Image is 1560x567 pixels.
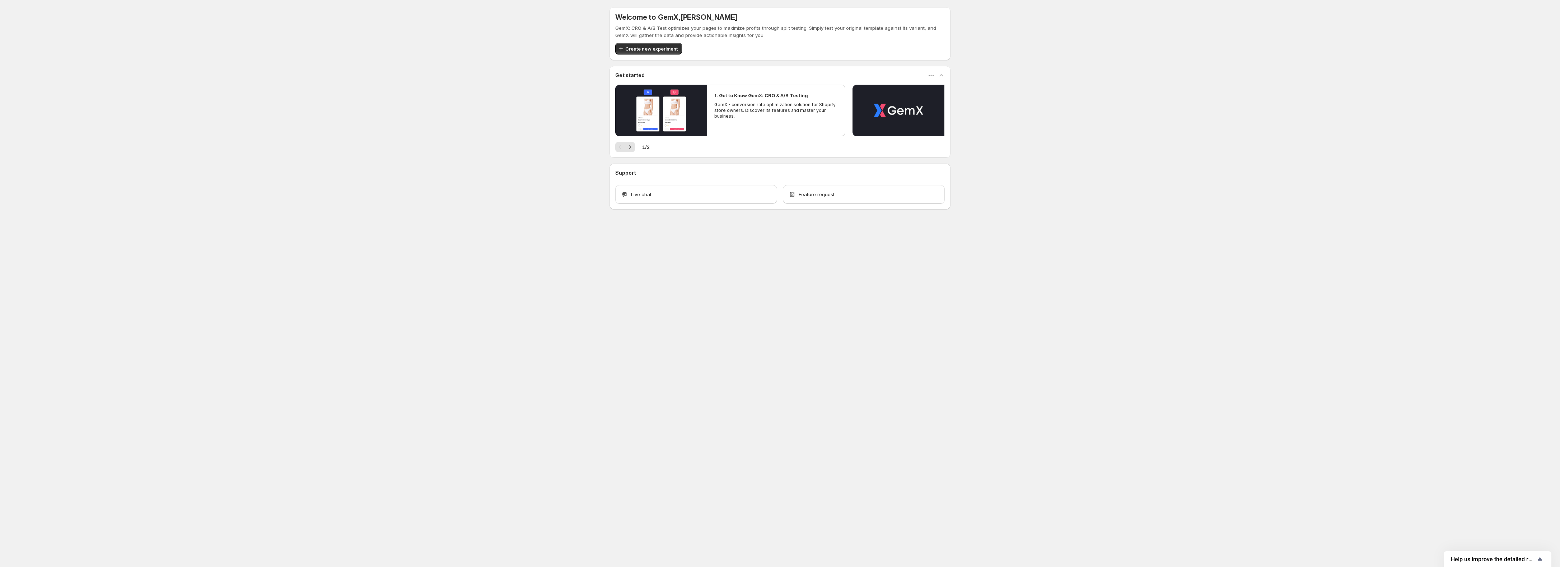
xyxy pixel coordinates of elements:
[615,24,945,39] p: GemX: CRO & A/B Test optimizes your pages to maximize profits through split testing. Simply test ...
[799,191,835,198] span: Feature request
[714,102,838,119] p: GemX - conversion rate optimization solution for Shopify store owners. Discover its features and ...
[615,85,707,136] button: Play video
[625,45,678,52] span: Create new experiment
[615,43,682,55] button: Create new experiment
[714,92,808,99] h2: 1. Get to Know GemX: CRO & A/B Testing
[615,169,636,176] h3: Support
[853,85,944,136] button: Play video
[1451,556,1536,563] span: Help us improve the detailed report for A/B campaigns
[615,13,737,22] h5: Welcome to GemX
[1451,555,1544,563] button: Show survey - Help us improve the detailed report for A/B campaigns
[625,142,635,152] button: Next
[615,72,645,79] h3: Get started
[631,191,651,198] span: Live chat
[678,13,737,22] span: , [PERSON_NAME]
[642,143,650,151] span: 1 / 2
[615,142,635,152] nav: Pagination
